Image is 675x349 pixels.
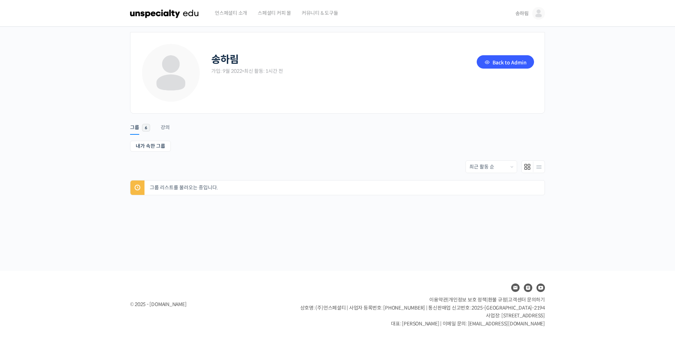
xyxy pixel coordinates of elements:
a: 강의 [161,115,170,133]
a: 그룹 6 [130,115,150,133]
div: 가입: 9월 2022 최신 활동: 1시간 전 [211,68,474,75]
a: 환불 규정 [488,297,507,303]
p: 그룹 리스트를 불러오는 중입니다. [148,180,545,195]
p: | | | 상호명: (주)언스페셜티 | 사업자 등록번호: [PHONE_NUMBER] | 통신판매업 신고번호: 2025-[GEOGRAPHIC_DATA]-2194 사업장: [ST... [300,296,545,328]
span: 고객센터 문의하기 [508,297,545,303]
a: 내가 속한 그룹 [130,141,171,152]
nav: Sub Menu [130,141,545,153]
a: Back to Admin [477,55,534,69]
h2: 송하림 [211,53,239,66]
div: © 2025 - [DOMAIN_NAME] [130,300,283,309]
nav: Primary menu [130,115,545,133]
div: 그룹 [130,124,139,135]
a: 개인정보 보호 정책 [449,297,487,303]
span: 송하림 [515,10,529,17]
span: • [242,68,244,74]
a: 이용약관 [429,297,447,303]
img: Profile photo of 송하림 [141,43,201,103]
span: 6 [142,124,150,132]
div: 강의 [161,124,170,135]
